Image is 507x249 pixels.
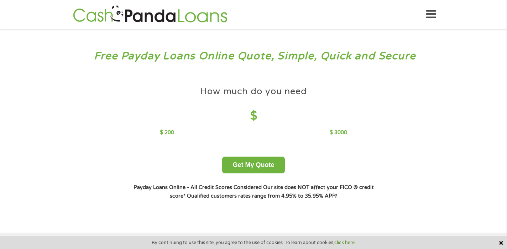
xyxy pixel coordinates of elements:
[330,129,347,137] p: $ 3000
[160,129,174,137] p: $ 200
[160,109,347,123] h4: $
[187,193,338,199] strong: Qualified customers rates range from 4.95% to 35.95% APR¹
[134,184,262,190] strong: Payday Loans Online - All Credit Scores Considered
[200,86,307,97] h4: How much do you need
[71,4,230,25] img: GetLoanNow Logo
[222,157,284,173] button: Get My Quote
[21,50,487,63] h3: Free Payday Loans Online Quote, Simple, Quick and Secure
[334,240,356,245] a: click here.
[170,184,374,199] strong: Our site does NOT affect your FICO ® credit score*
[152,240,356,245] span: By continuing to use this site, you agree to the use of cookies. To learn about cookies,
